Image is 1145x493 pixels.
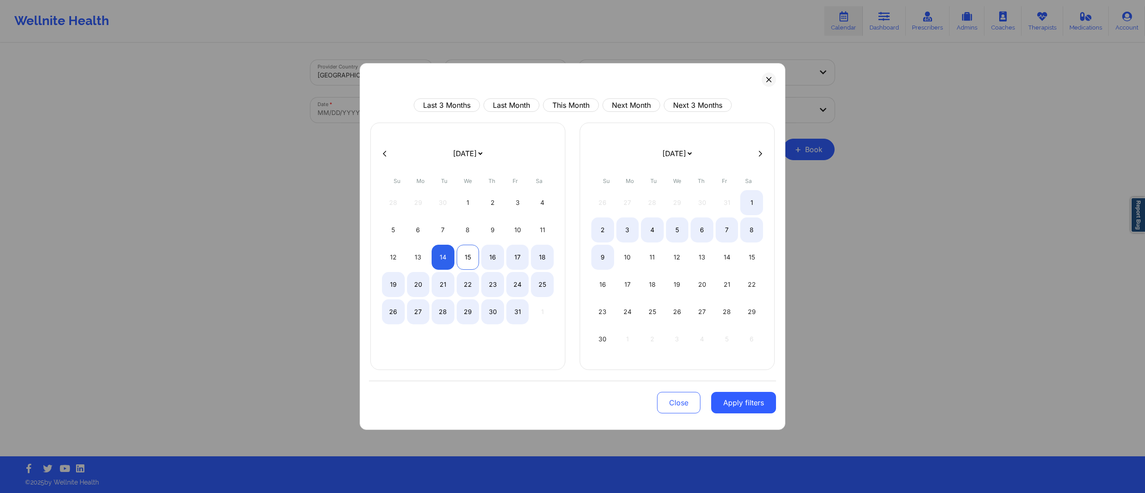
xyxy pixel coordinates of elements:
[641,272,664,297] div: Tue Nov 18 2025
[506,245,529,270] div: Fri Oct 17 2025
[740,245,763,270] div: Sat Nov 15 2025
[506,272,529,297] div: Fri Oct 24 2025
[382,245,405,270] div: Sun Oct 12 2025
[441,178,447,184] abbr: Tuesday
[616,272,639,297] div: Mon Nov 17 2025
[716,299,738,324] div: Fri Nov 28 2025
[531,190,554,215] div: Sat Oct 04 2025
[666,217,689,242] div: Wed Nov 05 2025
[616,299,639,324] div: Mon Nov 24 2025
[481,272,504,297] div: Thu Oct 23 2025
[457,190,479,215] div: Wed Oct 01 2025
[740,190,763,215] div: Sat Nov 01 2025
[716,245,738,270] div: Fri Nov 14 2025
[745,178,752,184] abbr: Saturday
[543,98,599,112] button: This Month
[664,98,732,112] button: Next 3 Months
[506,299,529,324] div: Fri Oct 31 2025
[740,272,763,297] div: Sat Nov 22 2025
[481,299,504,324] div: Thu Oct 30 2025
[740,217,763,242] div: Sat Nov 08 2025
[691,299,713,324] div: Thu Nov 27 2025
[641,217,664,242] div: Tue Nov 04 2025
[722,178,727,184] abbr: Friday
[407,217,430,242] div: Mon Oct 06 2025
[407,299,430,324] div: Mon Oct 27 2025
[666,299,689,324] div: Wed Nov 26 2025
[407,245,430,270] div: Mon Oct 13 2025
[382,217,405,242] div: Sun Oct 05 2025
[626,178,634,184] abbr: Monday
[716,272,738,297] div: Fri Nov 21 2025
[432,272,454,297] div: Tue Oct 21 2025
[506,190,529,215] div: Fri Oct 03 2025
[641,299,664,324] div: Tue Nov 25 2025
[394,178,400,184] abbr: Sunday
[457,245,479,270] div: Wed Oct 15 2025
[591,299,614,324] div: Sun Nov 23 2025
[531,245,554,270] div: Sat Oct 18 2025
[483,98,539,112] button: Last Month
[716,217,738,242] div: Fri Nov 07 2025
[414,98,480,112] button: Last 3 Months
[666,245,689,270] div: Wed Nov 12 2025
[616,217,639,242] div: Mon Nov 03 2025
[488,178,495,184] abbr: Thursday
[432,245,454,270] div: Tue Oct 14 2025
[673,178,681,184] abbr: Wednesday
[602,98,660,112] button: Next Month
[691,272,713,297] div: Thu Nov 20 2025
[513,178,518,184] abbr: Friday
[536,178,543,184] abbr: Saturday
[506,217,529,242] div: Fri Oct 10 2025
[650,178,657,184] abbr: Tuesday
[432,217,454,242] div: Tue Oct 07 2025
[603,178,610,184] abbr: Sunday
[711,392,776,413] button: Apply filters
[407,272,430,297] div: Mon Oct 20 2025
[591,245,614,270] div: Sun Nov 09 2025
[464,178,472,184] abbr: Wednesday
[481,190,504,215] div: Thu Oct 02 2025
[691,245,713,270] div: Thu Nov 13 2025
[416,178,424,184] abbr: Monday
[457,217,479,242] div: Wed Oct 08 2025
[641,245,664,270] div: Tue Nov 11 2025
[666,272,689,297] div: Wed Nov 19 2025
[481,245,504,270] div: Thu Oct 16 2025
[531,272,554,297] div: Sat Oct 25 2025
[591,217,614,242] div: Sun Nov 02 2025
[591,272,614,297] div: Sun Nov 16 2025
[457,272,479,297] div: Wed Oct 22 2025
[382,299,405,324] div: Sun Oct 26 2025
[740,299,763,324] div: Sat Nov 29 2025
[457,299,479,324] div: Wed Oct 29 2025
[657,392,700,413] button: Close
[691,217,713,242] div: Thu Nov 06 2025
[432,299,454,324] div: Tue Oct 28 2025
[382,272,405,297] div: Sun Oct 19 2025
[531,217,554,242] div: Sat Oct 11 2025
[591,327,614,352] div: Sun Nov 30 2025
[616,245,639,270] div: Mon Nov 10 2025
[481,217,504,242] div: Thu Oct 09 2025
[698,178,704,184] abbr: Thursday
